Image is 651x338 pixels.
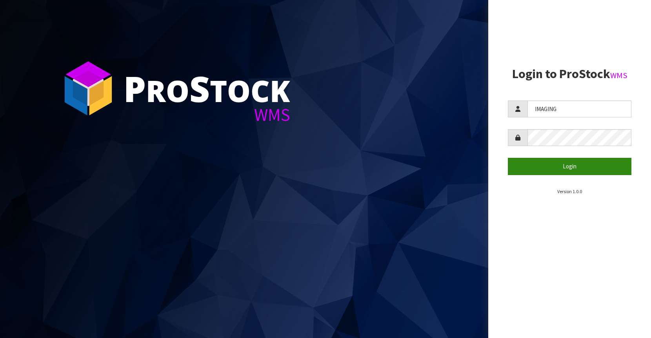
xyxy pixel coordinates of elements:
[59,59,118,118] img: ProStock Cube
[557,188,582,194] small: Version 1.0.0
[508,67,631,81] h2: Login to ProStock
[527,100,631,117] input: Username
[124,106,290,124] div: WMS
[189,64,210,112] span: S
[124,71,290,106] div: ro tock
[610,70,627,80] small: WMS
[124,64,146,112] span: P
[508,158,631,175] button: Login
